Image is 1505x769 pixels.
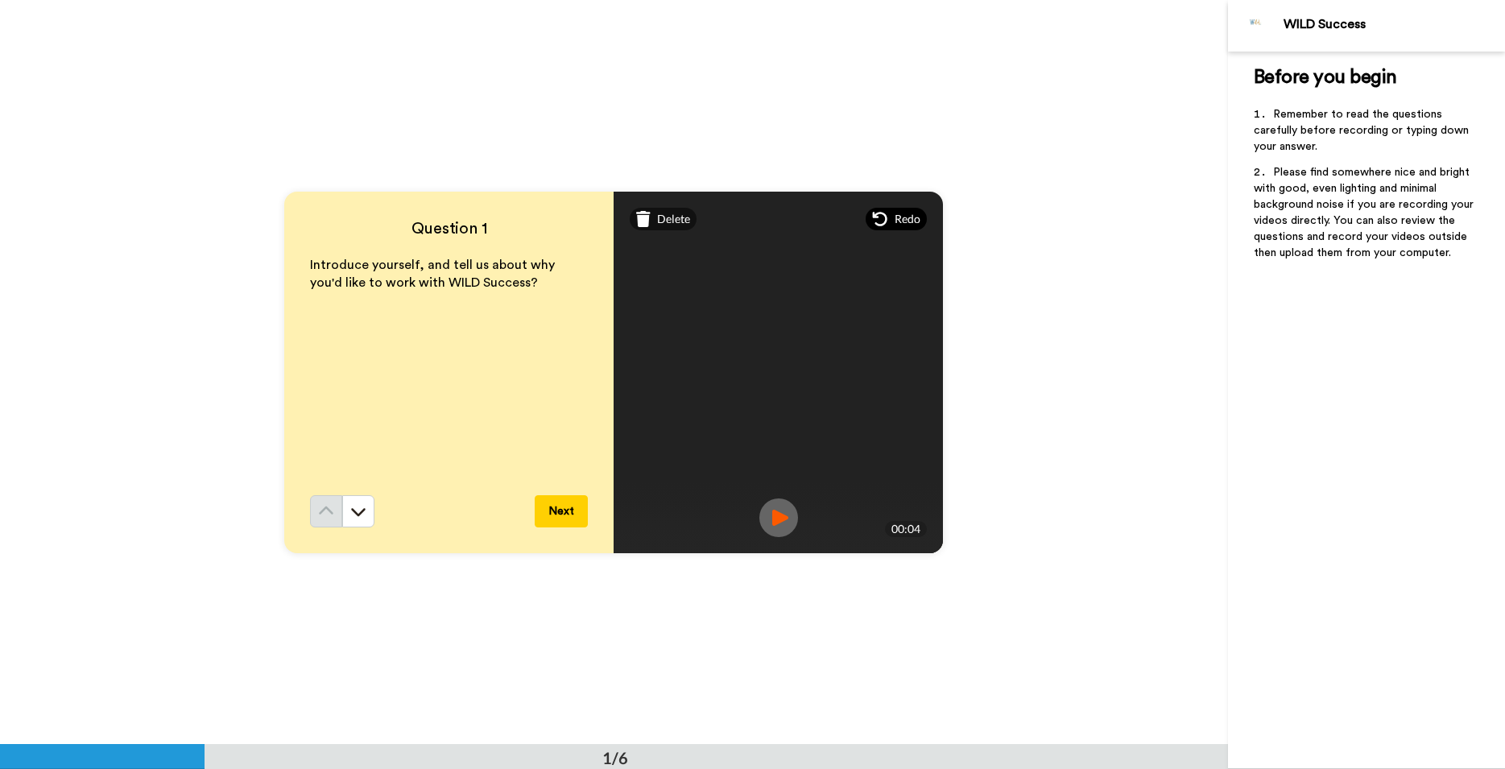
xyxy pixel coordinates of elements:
button: Next [535,495,588,527]
div: Redo [866,208,927,230]
div: WILD Success [1284,17,1504,32]
span: Introduce yourself, and tell us about why you'd like to work with WILD Success? [310,258,558,290]
span: Remember to read the questions carefully before recording or typing down your answer. [1254,109,1472,152]
img: Profile Image [1237,6,1276,45]
span: Redo [895,211,920,227]
img: ic_record_play.svg [759,498,798,537]
span: Before you begin [1254,68,1396,87]
div: Delete [630,208,697,230]
h4: Question 1 [310,217,588,240]
div: 00:04 [885,521,927,537]
span: Please find somewhere nice and bright with good, even lighting and minimal background noise if yo... [1254,167,1477,258]
div: 1/6 [577,746,654,769]
span: Delete [657,211,690,227]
